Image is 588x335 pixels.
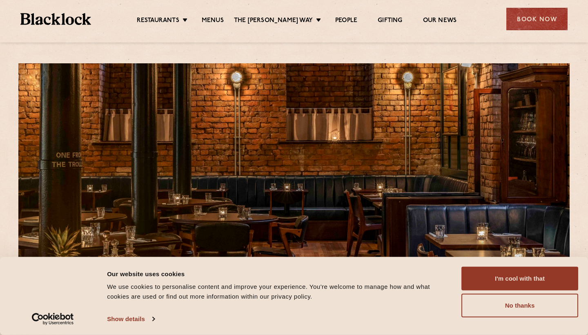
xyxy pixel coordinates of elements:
[335,17,357,26] a: People
[423,17,457,26] a: Our News
[20,13,91,25] img: BL_Textured_Logo-footer-cropped.svg
[137,17,179,26] a: Restaurants
[17,313,89,325] a: Usercentrics Cookiebot - opens in a new window
[107,313,154,325] a: Show details
[202,17,224,26] a: Menus
[461,294,578,317] button: No thanks
[506,8,568,30] div: Book Now
[234,17,313,26] a: The [PERSON_NAME] Way
[461,267,578,290] button: I'm cool with that
[107,282,452,301] div: We use cookies to personalise content and improve your experience. You're welcome to manage how a...
[107,269,452,279] div: Our website uses cookies
[378,17,402,26] a: Gifting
